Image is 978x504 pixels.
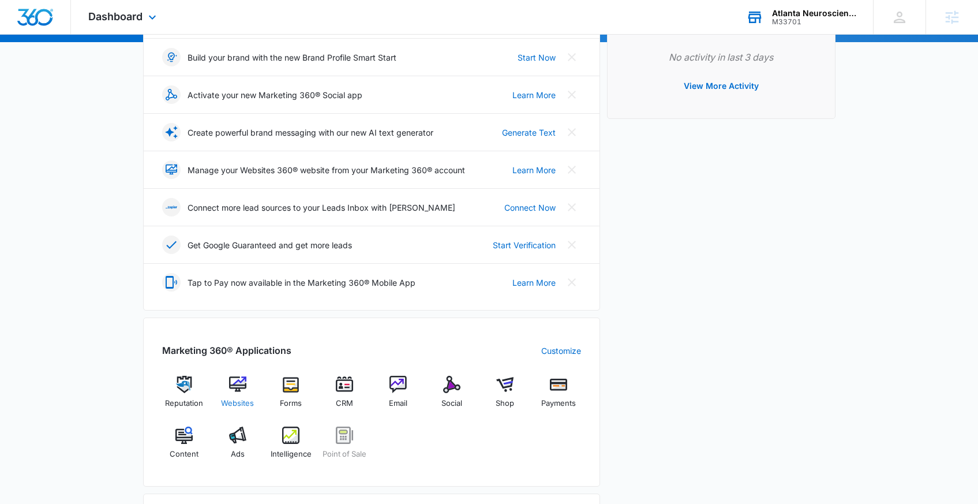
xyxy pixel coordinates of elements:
button: Close [563,85,581,104]
a: Learn More [512,164,556,176]
a: Websites [215,376,260,417]
button: Close [563,123,581,141]
a: Shop [483,376,527,417]
p: Connect more lead sources to your Leads Inbox with [PERSON_NAME] [188,201,455,214]
a: Start Verification [493,239,556,251]
span: Dashboard [88,10,143,23]
span: Intelligence [271,449,312,460]
span: Point of Sale [323,449,366,460]
p: Manage your Websites 360® website from your Marketing 360® account [188,164,465,176]
p: No activity in last 3 days [626,50,816,64]
a: Email [376,376,421,417]
a: Start Now [518,51,556,64]
a: Social [429,376,474,417]
span: Websites [221,398,254,409]
a: Ads [215,427,260,468]
h2: Marketing 360® Applications [162,344,291,357]
span: Reputation [165,398,203,409]
button: Close [563,198,581,216]
a: Generate Text [502,126,556,139]
button: View More Activity [672,72,770,100]
a: Learn More [512,89,556,101]
a: Customize [541,345,581,357]
a: Point of Sale [323,427,367,468]
a: Learn More [512,277,556,289]
div: account id [772,18,856,26]
span: Content [170,449,198,460]
p: Create powerful brand messaging with our new AI text generator [188,126,433,139]
span: Shop [496,398,514,409]
span: CRM [336,398,353,409]
span: Forms [280,398,302,409]
a: Content [162,427,207,468]
p: Tap to Pay now available in the Marketing 360® Mobile App [188,277,415,289]
button: Close [563,160,581,179]
a: Intelligence [269,427,313,468]
a: Reputation [162,376,207,417]
a: Connect Now [504,201,556,214]
span: Ads [231,449,245,460]
a: Payments [537,376,581,417]
p: Activate your new Marketing 360® Social app [188,89,362,101]
span: Payments [541,398,576,409]
p: Build your brand with the new Brand Profile Smart Start [188,51,396,64]
p: Get Google Guaranteed and get more leads [188,239,352,251]
a: CRM [323,376,367,417]
span: Email [389,398,407,409]
div: account name [772,9,856,18]
span: Social [441,398,462,409]
a: Forms [269,376,313,417]
button: Close [563,236,581,254]
button: Close [563,273,581,292]
button: Close [563,48,581,66]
